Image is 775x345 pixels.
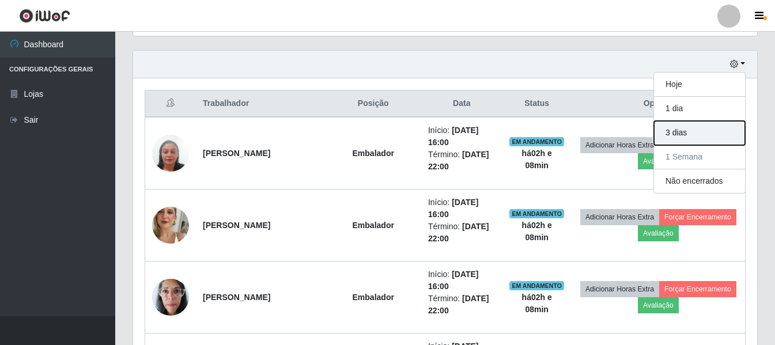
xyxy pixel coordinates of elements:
li: Término: [428,149,496,173]
button: Adicionar Horas Extra [580,281,659,297]
img: CoreUI Logo [19,9,70,23]
button: Forçar Encerramento [659,209,736,225]
span: EM ANDAMENTO [509,209,564,218]
time: [DATE] 16:00 [428,126,479,147]
strong: há 02 h e 08 min [522,293,552,314]
button: 1 Semana [654,145,745,169]
li: Início: [428,124,496,149]
img: 1703781074039.jpeg [152,120,189,186]
button: Avaliação [638,225,679,241]
button: 1 dia [654,97,745,121]
li: Término: [428,221,496,245]
th: Trabalhador [196,90,326,117]
strong: Embalador [353,221,394,230]
strong: [PERSON_NAME] [203,149,270,158]
span: EM ANDAMENTO [509,137,564,146]
strong: [PERSON_NAME] [203,221,270,230]
img: 1740564000628.jpeg [152,192,189,258]
img: 1740495747223.jpeg [152,272,189,321]
th: Data [421,90,502,117]
th: Status [502,90,572,117]
strong: há 02 h e 08 min [522,221,552,242]
li: Início: [428,196,496,221]
time: [DATE] 16:00 [428,270,479,291]
li: Término: [428,293,496,317]
button: Avaliação [638,153,679,169]
button: Hoje [654,73,745,97]
th: Posição [326,90,421,117]
time: [DATE] 16:00 [428,198,479,219]
span: EM ANDAMENTO [509,281,564,290]
strong: Embalador [353,149,394,158]
th: Opções [572,90,746,117]
strong: há 02 h e 08 min [522,149,552,170]
button: 3 dias [654,121,745,145]
button: Não encerrados [654,169,745,193]
strong: Embalador [353,293,394,302]
button: Forçar Encerramento [659,281,736,297]
strong: [PERSON_NAME] [203,293,270,302]
li: Início: [428,268,496,293]
button: Avaliação [638,297,679,313]
button: Adicionar Horas Extra [580,209,659,225]
button: Adicionar Horas Extra [580,137,659,153]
